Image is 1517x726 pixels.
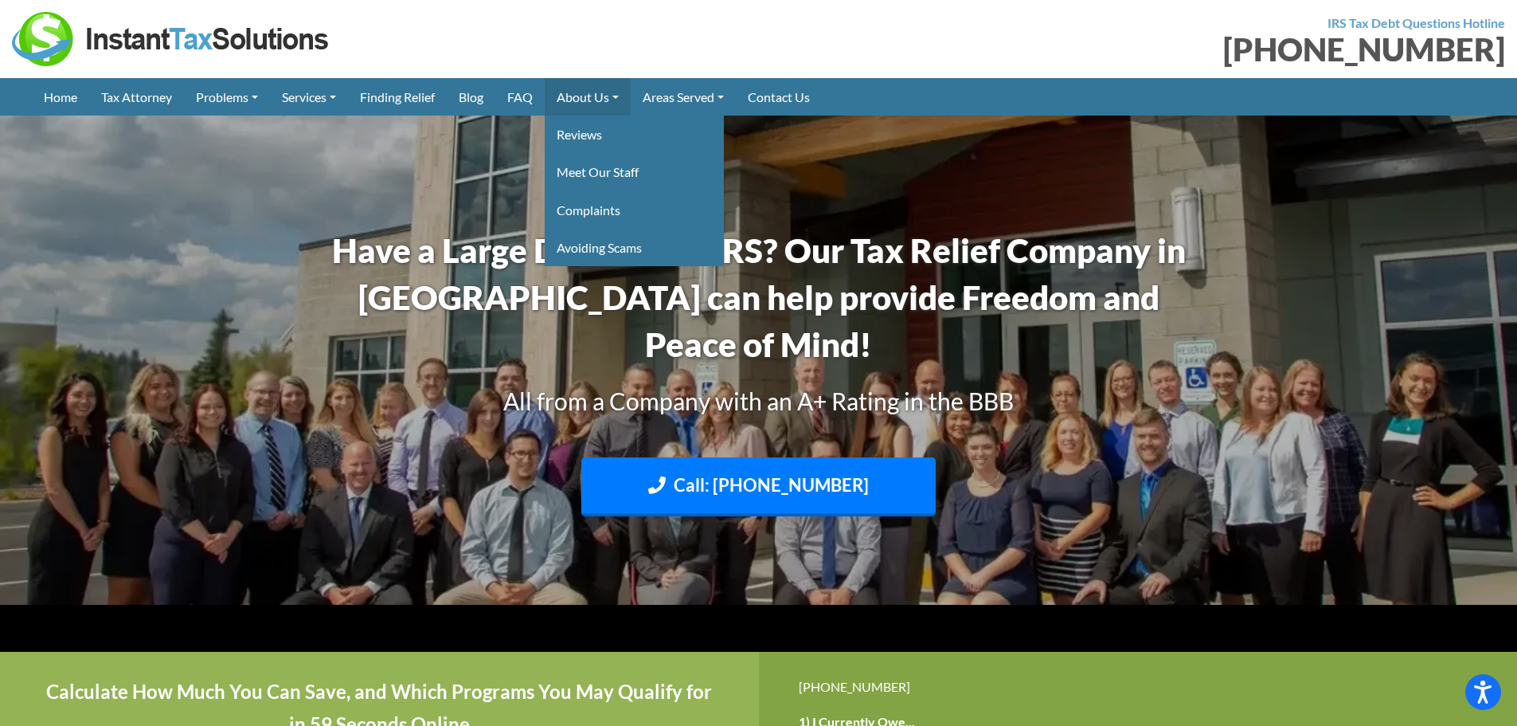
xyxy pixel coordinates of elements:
[270,78,348,116] a: Services
[89,78,184,116] a: Tax Attorney
[12,12,330,66] img: Instant Tax Solutions Logo
[1327,15,1505,30] strong: IRS Tax Debt Questions Hotline
[12,29,330,45] a: Instant Tax Solutions Logo
[545,191,724,229] a: Complaints
[545,116,724,153] a: Reviews
[545,229,724,266] a: Avoiding Scams
[545,78,631,116] a: About Us
[736,78,822,116] a: Contact Us
[771,33,1506,65] div: [PHONE_NUMBER]
[799,676,1478,697] div: [PHONE_NUMBER]
[317,227,1201,367] h1: Have a Large Debt to the IRS? Our Tax Relief Company in [GEOGRAPHIC_DATA] can help provide Freedo...
[317,384,1201,418] h3: All from a Company with an A+ Rating in the BBB
[581,457,936,517] a: Call: [PHONE_NUMBER]
[32,78,89,116] a: Home
[545,153,724,190] a: Meet Our Staff
[631,78,736,116] a: Areas Served
[447,78,495,116] a: Blog
[495,78,545,116] a: FAQ
[184,78,270,116] a: Problems
[348,78,447,116] a: Finding Relief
